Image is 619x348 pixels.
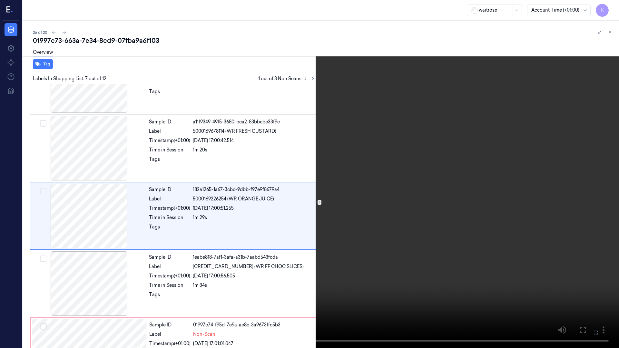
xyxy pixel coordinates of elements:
div: Tags [149,88,190,99]
div: [DATE] 17:01:01.047 [193,340,315,347]
span: 5000169678114 (WR FRESH CUSTARD) [193,128,276,135]
div: Tags [149,224,190,234]
span: 26 of 20 [33,30,47,35]
div: 1m 34s [193,282,316,289]
div: Sample ID [149,254,190,261]
div: Time in Session [149,214,190,221]
div: Sample ID [149,119,190,125]
div: 01997c73-663a-7e34-8cd9-07fba9a6f103 [33,36,614,45]
div: 01997c74-f95d-7e9a-ae8c-3a9673ffc5b3 [193,322,315,328]
a: Overview [33,49,53,56]
div: Time in Session [149,147,190,153]
div: Sample ID [149,322,191,328]
div: Timestamp (+01:00) [149,205,190,212]
span: 1 out of 3 Non Scans [258,75,317,82]
button: Select row [40,256,46,262]
div: 1m 20s [193,147,316,153]
span: 5000169226254 (WR ORANGE JUICE) [193,196,274,202]
div: [DATE] 17:00:51.255 [193,205,316,212]
div: Tags [149,291,190,302]
div: Label [149,128,190,135]
span: Labels In Shopping List: 7 out of 12 [33,75,106,82]
div: 182a1265-1a67-3cbc-9dbb-f97e9f8679a4 [193,186,316,193]
div: Sample ID [149,186,190,193]
div: 1eabe818-7af1-3afa-a31b-7aabd543fcda [193,254,316,261]
button: Select row [40,120,46,127]
button: Select row [40,323,47,330]
div: [DATE] 17:00:42.514 [193,137,316,144]
div: Label [149,196,190,202]
button: Tag [33,59,53,69]
div: Timestamp (+01:00) [149,340,191,347]
span: Non-Scan [193,331,215,338]
button: Select row [40,188,46,194]
div: Timestamp (+01:00) [149,137,190,144]
div: Label [149,263,190,270]
span: [CREDIT_CARD_NUMBER] (WR FF CHOC SLICES) [193,263,304,270]
div: [DATE] 17:00:56.505 [193,273,316,279]
div: Label [149,331,191,338]
div: 1m 29s [193,214,316,221]
div: Time in Session [149,282,190,289]
div: Timestamp (+01:00) [149,273,190,279]
div: a11f9349-49f5-3680-bca2-83bbebe33f9c [193,119,316,125]
button: R [596,4,609,17]
div: Tags [149,156,190,166]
